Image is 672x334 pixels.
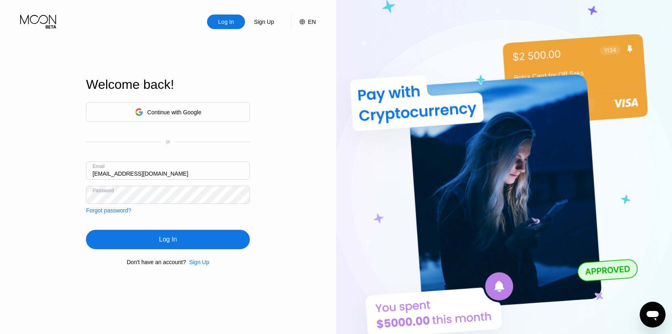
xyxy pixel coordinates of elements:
[253,18,275,26] div: Sign Up
[147,109,201,116] div: Continue with Google
[189,259,209,265] div: Sign Up
[159,235,177,244] div: Log In
[291,15,316,29] div: EN
[127,259,186,265] div: Don't have an account?
[86,77,250,92] div: Welcome back!
[640,302,666,328] iframe: Кнопка запуска окна обмена сообщениями
[92,164,105,169] div: Email
[92,188,114,193] div: Password
[86,102,250,122] div: Continue with Google
[86,207,131,214] div: Forgot password?
[186,259,209,265] div: Sign Up
[166,139,170,145] div: or
[245,15,283,29] div: Sign Up
[86,230,250,249] div: Log In
[207,15,245,29] div: Log In
[308,19,316,25] div: EN
[218,18,235,26] div: Log In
